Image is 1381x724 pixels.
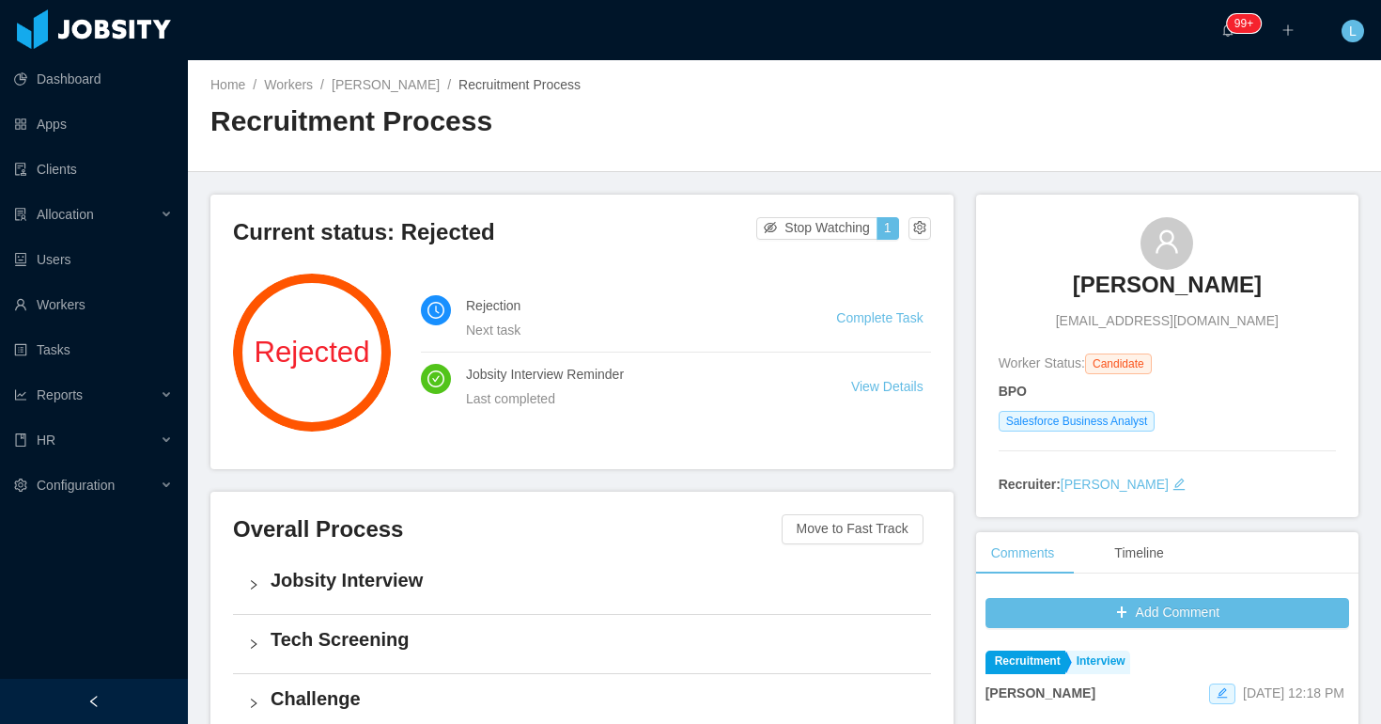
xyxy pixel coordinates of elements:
span: Recruitment Process [458,77,581,92]
span: HR [37,433,55,448]
h4: Challenge [271,685,916,712]
strong: [PERSON_NAME] [985,685,1095,700]
h2: Recruitment Process [210,102,784,141]
a: View Details [851,379,923,394]
a: Recruitment [985,651,1065,674]
h3: [PERSON_NAME] [1073,270,1262,300]
span: Allocation [37,207,94,222]
sup: 2130 [1227,14,1261,33]
div: Last completed [466,388,806,409]
i: icon: check-circle [427,370,444,387]
a: icon: userWorkers [14,286,173,323]
span: Candidate [1085,354,1152,374]
i: icon: right [248,638,259,650]
h4: Jobsity Interview [271,567,916,593]
strong: Recruiter: [999,477,1061,492]
div: Timeline [1099,532,1178,574]
span: Rejected [233,338,391,367]
a: icon: auditClients [14,150,173,188]
i: icon: book [14,433,27,447]
a: Complete Task [836,310,923,325]
i: icon: right [248,579,259,590]
h3: Overall Process [233,514,782,544]
i: icon: user [1154,228,1180,255]
button: 1 [877,217,899,240]
i: icon: clock-circle [427,302,444,319]
button: icon: plusAdd Comment [985,598,1349,628]
h3: Current status: Rejected [233,217,756,247]
i: icon: setting [14,479,27,492]
span: [EMAIL_ADDRESS][DOMAIN_NAME] [1056,311,1279,331]
a: Home [210,77,245,92]
div: icon: rightTech Screening [233,615,931,673]
a: [PERSON_NAME] [332,77,440,92]
span: / [447,77,451,92]
button: icon: eye-invisibleStop Watching [756,217,877,240]
button: Move to Fast Track [782,514,923,544]
div: icon: rightJobsity Interview [233,556,931,614]
span: / [320,77,324,92]
a: icon: pie-chartDashboard [14,60,173,98]
strong: BPO [999,384,1027,399]
i: icon: right [248,698,259,709]
i: icon: edit [1217,687,1228,699]
a: icon: appstoreApps [14,105,173,143]
span: Salesforce Business Analyst [999,411,1156,432]
a: icon: profileTasks [14,331,173,369]
i: icon: solution [14,208,27,221]
a: icon: robotUsers [14,241,173,278]
span: Reports [37,387,83,402]
h4: Jobsity Interview Reminder [466,364,806,385]
i: icon: plus [1281,24,1295,37]
h4: Rejection [466,295,791,316]
div: Comments [976,532,1070,574]
h4: Tech Screening [271,626,916,653]
div: Next task [466,320,791,340]
i: icon: edit [1172,478,1186,491]
a: Interview [1067,651,1130,674]
span: [DATE] 12:18 PM [1243,685,1344,700]
span: / [253,77,256,92]
a: [PERSON_NAME] [1073,270,1262,311]
span: L [1349,20,1357,42]
span: Configuration [37,478,115,493]
a: [PERSON_NAME] [1061,477,1169,492]
span: Worker Status: [999,355,1085,370]
i: icon: bell [1221,24,1234,37]
i: icon: line-chart [14,388,27,401]
a: Workers [264,77,313,92]
button: icon: setting [908,217,931,240]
